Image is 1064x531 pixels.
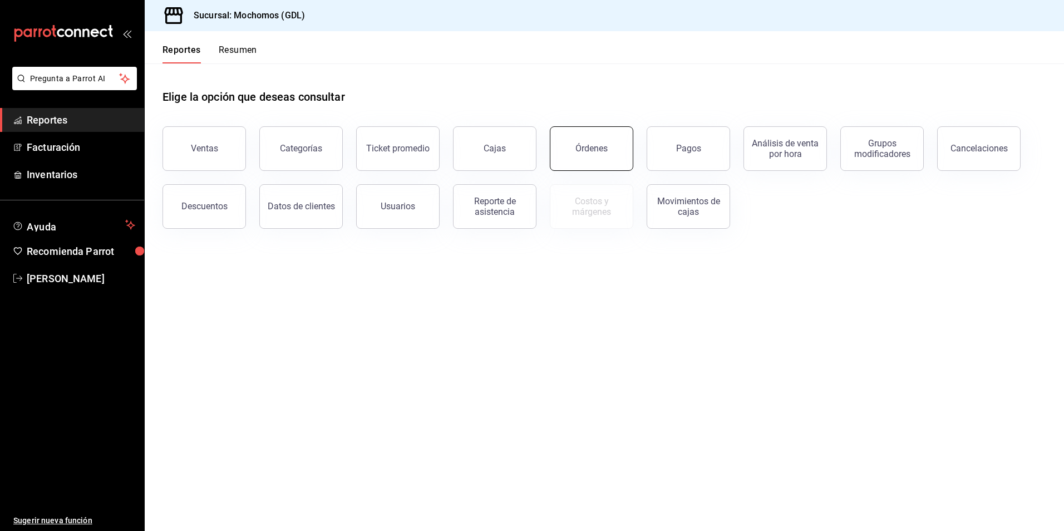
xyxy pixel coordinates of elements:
button: Pregunta a Parrot AI [12,67,137,90]
div: Pagos [676,143,701,154]
div: Cancelaciones [950,143,1008,154]
div: Movimientos de cajas [654,196,723,217]
button: Resumen [219,45,257,63]
button: Ticket promedio [356,126,440,171]
button: Pagos [647,126,730,171]
div: Costos y márgenes [557,196,626,217]
div: Cajas [484,142,506,155]
button: Cancelaciones [937,126,1021,171]
div: Órdenes [575,143,608,154]
button: Ventas [162,126,246,171]
span: Inventarios [27,167,135,182]
span: Sugerir nueva función [13,515,135,527]
h3: Sucursal: Mochomos (GDL) [185,9,305,22]
span: Ayuda [27,218,121,232]
button: Análisis de venta por hora [743,126,827,171]
button: open_drawer_menu [122,29,131,38]
span: Recomienda Parrot [27,244,135,259]
button: Movimientos de cajas [647,184,730,229]
button: Grupos modificadores [840,126,924,171]
a: Pregunta a Parrot AI [8,81,137,92]
span: Reportes [27,112,135,127]
button: Reportes [162,45,201,63]
button: Contrata inventarios para ver este reporte [550,184,633,229]
div: Reporte de asistencia [460,196,529,217]
div: Categorías [280,143,322,154]
h1: Elige la opción que deseas consultar [162,88,345,105]
button: Reporte de asistencia [453,184,536,229]
button: Categorías [259,126,343,171]
div: navigation tabs [162,45,257,63]
button: Órdenes [550,126,633,171]
div: Ticket promedio [366,143,430,154]
button: Datos de clientes [259,184,343,229]
div: Datos de clientes [268,201,335,212]
span: [PERSON_NAME] [27,271,135,286]
button: Usuarios [356,184,440,229]
div: Descuentos [181,201,228,212]
div: Análisis de venta por hora [751,138,820,159]
a: Cajas [453,126,536,171]
button: Descuentos [162,184,246,229]
span: Pregunta a Parrot AI [30,73,120,85]
span: Facturación [27,140,135,155]
div: Ventas [191,143,218,154]
div: Usuarios [381,201,415,212]
div: Grupos modificadores [848,138,917,159]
